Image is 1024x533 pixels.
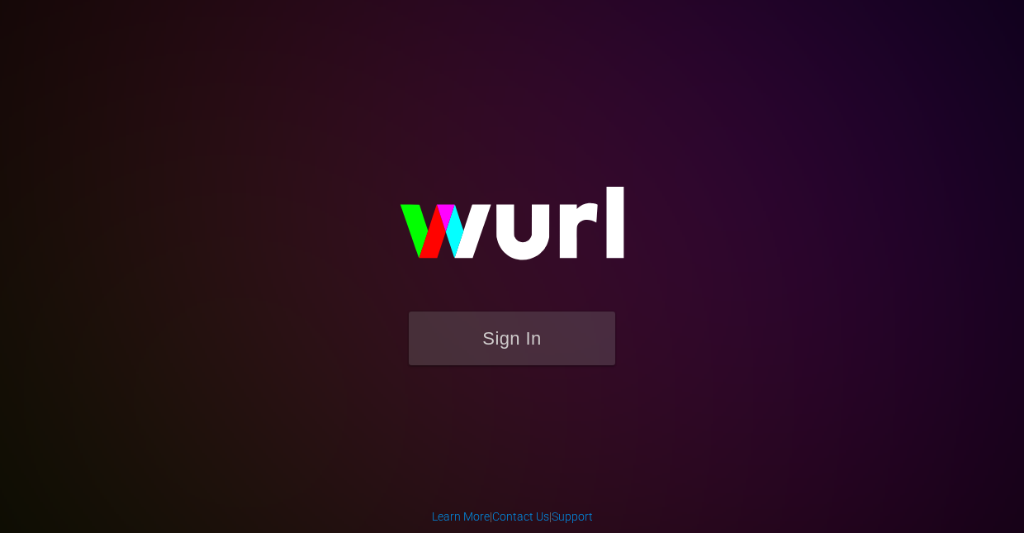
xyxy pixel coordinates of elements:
[492,510,549,523] a: Contact Us
[432,508,593,525] div: | |
[432,510,490,523] a: Learn More
[552,510,593,523] a: Support
[347,151,677,312] img: wurl-logo-on-black-223613ac3d8ba8fe6dc639794a292ebdb59501304c7dfd60c99c58986ef67473.svg
[409,312,615,365] button: Sign In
